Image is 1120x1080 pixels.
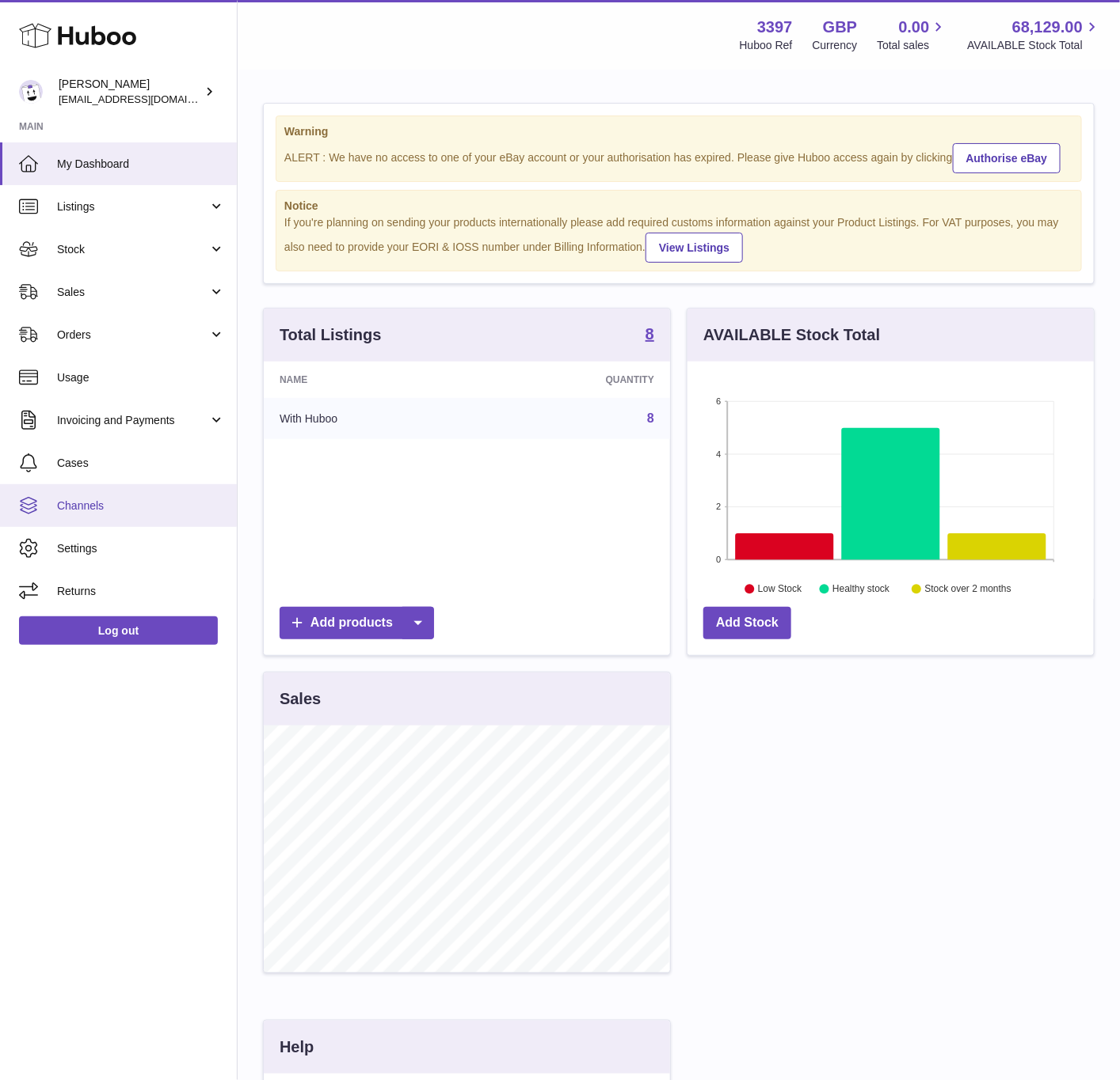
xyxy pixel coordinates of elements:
[57,328,208,343] span: Orders
[57,498,225,513] span: Channels
[967,38,1101,53] span: AVAILABLE Stock Total
[823,17,857,38] strong: GBP
[740,38,793,53] div: Huboo Ref
[57,242,208,257] span: Stock
[832,584,890,595] text: Healthy stock
[877,38,947,53] span: Total sales
[264,398,478,439] td: With Huboo
[19,80,43,104] img: internalAdmin-3397@internal.huboo.com
[19,616,218,645] a: Log out
[284,215,1073,263] div: If you're planning on sending your products internationally please add required customs informati...
[647,411,654,425] a: 8
[757,17,793,38] strong: 3397
[478,362,670,398] th: Quantity
[646,233,743,263] a: View Listings
[57,584,225,599] span: Returns
[899,17,930,38] span: 0.00
[280,1036,314,1058] h3: Help
[59,93,233,105] span: [EMAIL_ADDRESS][DOMAIN_NAME]
[57,285,208,300] span: Sales
[280,607,434,639] a: Add products
[716,555,721,564] text: 0
[57,541,225,556] span: Settings
[703,324,880,346] h3: AVAILABLE Stock Total
[57,370,225,385] span: Usage
[925,584,1011,595] text: Stock over 2 months
[703,607,791,639] a: Add Stock
[57,413,208,428] span: Invoicing and Payments
[1012,17,1083,38] span: 68,129.00
[758,584,802,595] text: Low Stock
[264,362,478,398] th: Name
[280,324,382,346] h3: Total Listings
[716,396,721,406] text: 6
[716,449,721,459] text: 4
[57,157,225,172] span: My Dashboard
[646,326,654,345] a: 8
[284,199,1073,214] strong: Notice
[59,77,201,107] div: [PERSON_NAME]
[953,143,1061,173] a: Authorise eBay
[967,17,1101,53] a: 68,129.00 AVAILABLE Stock Total
[284,141,1073,173] div: ALERT : We have no access to one of your eBay account or your authorisation has expired. Please g...
[813,38,858,53] div: Currency
[57,199,208,214] span: Listings
[284,124,1073,139] strong: Warning
[280,688,321,710] h3: Sales
[646,326,654,342] strong: 8
[57,456,225,471] span: Cases
[877,17,947,53] a: 0.00 Total sales
[716,502,721,512] text: 2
